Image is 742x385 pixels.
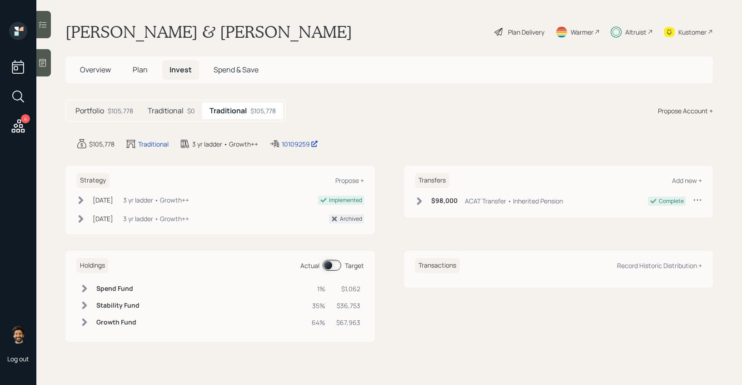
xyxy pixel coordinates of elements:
[9,325,27,344] img: eric-schwartz-headshot.png
[617,261,702,270] div: Record Historic Distribution +
[93,214,113,223] div: [DATE]
[571,27,593,37] div: Warmer
[336,318,360,327] div: $67,963
[209,106,247,115] h5: Traditional
[214,65,259,75] span: Spend & Save
[508,27,544,37] div: Plan Delivery
[336,301,360,310] div: $36,753
[415,173,449,188] h6: Transfers
[250,106,276,116] div: $105,778
[345,261,364,270] div: Target
[431,197,458,205] h6: $98,000
[678,27,707,37] div: Kustomer
[312,318,325,327] div: 64%
[415,258,460,273] h6: Transactions
[672,176,702,185] div: Add new +
[7,355,29,363] div: Log out
[465,196,563,206] div: ACAT Transfer • Inherited Pension
[75,106,104,115] h5: Portfolio
[148,106,184,115] h5: Traditional
[76,258,109,273] h6: Holdings
[21,114,30,123] div: 4
[169,65,192,75] span: Invest
[300,261,319,270] div: Actual
[625,27,647,37] div: Altruist
[312,301,325,310] div: 35%
[329,196,362,204] div: Implemented
[282,139,318,149] div: 10109259
[96,319,139,326] h6: Growth Fund
[76,173,110,188] h6: Strategy
[93,195,113,205] div: [DATE]
[65,22,352,42] h1: [PERSON_NAME] & [PERSON_NAME]
[123,195,189,205] div: 3 yr ladder • Growth++
[138,139,169,149] div: Traditional
[96,285,139,293] h6: Spend Fund
[133,65,148,75] span: Plan
[96,302,139,309] h6: Stability Fund
[123,214,189,223] div: 3 yr ladder • Growth++
[108,106,133,116] div: $105,778
[336,284,360,294] div: $1,062
[80,65,111,75] span: Overview
[658,106,713,116] div: Propose Account +
[340,215,362,223] div: Archived
[89,139,115,149] div: $105,778
[659,197,684,205] div: Complete
[187,106,195,116] div: $0
[192,139,258,149] div: 3 yr ladder • Growth++
[312,284,325,294] div: 1%
[335,176,364,185] div: Propose +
